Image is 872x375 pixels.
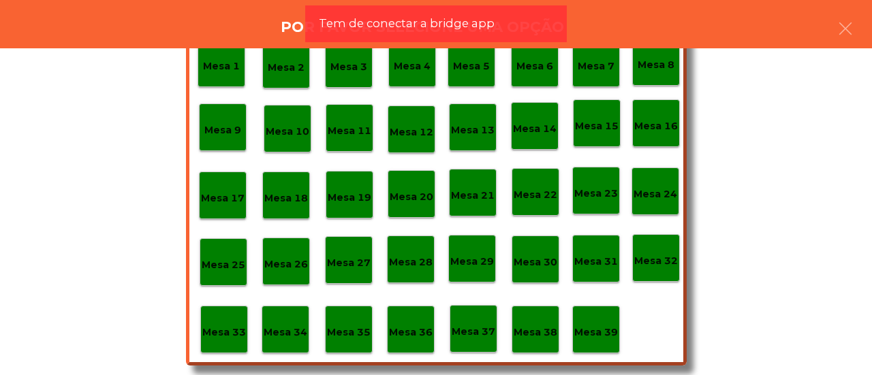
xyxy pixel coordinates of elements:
p: Mesa 3 [330,59,367,75]
p: Mesa 31 [574,254,618,270]
p: Mesa 15 [575,118,619,134]
p: Mesa 28 [389,255,433,270]
p: Mesa 16 [634,118,678,134]
p: Mesa 22 [514,187,557,203]
p: Mesa 29 [450,254,494,270]
p: Mesa 20 [390,189,433,205]
p: Mesa 1 [203,59,240,74]
p: Mesa 4 [394,59,431,74]
p: Mesa 5 [453,59,490,74]
p: Mesa 23 [574,186,618,201]
p: Mesa 19 [328,190,371,206]
p: Mesa 36 [389,325,433,340]
p: Mesa 35 [327,325,371,340]
h4: Por favor selecione uma opção [281,17,564,37]
p: Mesa 14 [513,121,557,137]
p: Mesa 17 [201,191,245,206]
p: Mesa 38 [514,325,557,340]
p: Mesa 34 [264,325,307,340]
p: Mesa 32 [634,253,678,269]
p: Mesa 11 [328,123,371,139]
p: Mesa 27 [327,255,371,271]
p: Mesa 12 [390,125,433,140]
p: Mesa 30 [514,255,557,270]
p: Mesa 9 [204,123,241,138]
p: Mesa 18 [264,191,308,206]
p: Mesa 26 [264,257,308,272]
p: Mesa 10 [266,124,309,140]
p: Mesa 6 [516,59,553,74]
p: Mesa 8 [638,57,674,73]
p: Mesa 33 [202,325,246,340]
p: Mesa 24 [634,186,677,202]
p: Mesa 39 [574,325,618,340]
p: Mesa 2 [268,60,305,76]
p: Mesa 7 [578,59,614,74]
p: Mesa 25 [202,257,245,273]
p: Mesa 37 [452,324,495,340]
span: Tem de conectar a bridge app [319,15,495,32]
p: Mesa 21 [451,188,495,203]
p: Mesa 13 [451,123,495,138]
